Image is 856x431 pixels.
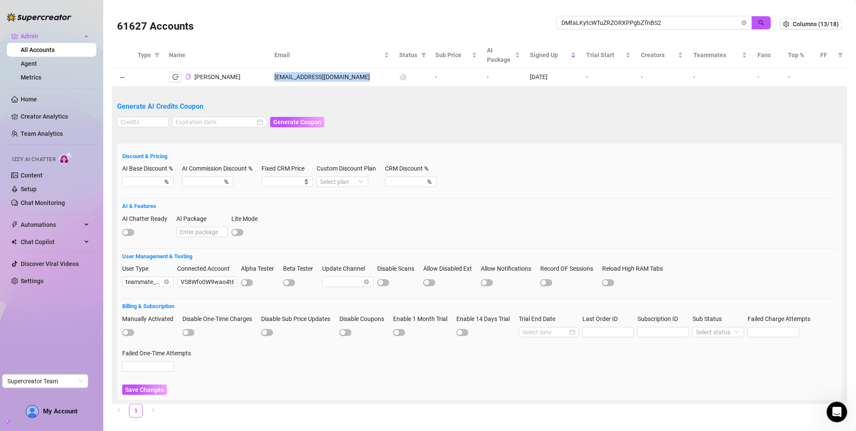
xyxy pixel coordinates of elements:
[122,302,837,311] h5: Billing & Subscription
[117,117,168,127] input: Credits
[129,404,142,417] a: 1
[283,264,319,273] label: Beta Tester
[693,50,740,60] span: Teammates
[693,73,695,80] span: -
[11,221,18,228] span: thunderbolt
[122,385,167,395] button: Save Changes
[7,13,71,21] img: logo-BBDzfeDw.svg
[21,260,79,267] a: Discover Viral Videos
[522,327,568,337] input: Trial End Date
[261,314,336,324] label: Disable Sub Price Updates
[194,73,240,80] span: [PERSON_NAME]
[641,50,676,60] span: Creators
[525,42,581,68] th: Signed Up
[182,164,258,173] label: AI Commission Discount %
[530,50,569,60] span: Signed Up
[423,279,435,286] button: Allow Disabled Ext
[377,264,420,273] label: Disable Scans
[21,96,37,103] a: Home
[752,42,783,68] th: Fans
[421,52,426,58] span: filter
[586,50,624,60] span: Trial Start
[122,164,179,173] label: AI Base Discount %
[138,50,151,60] span: Type
[122,202,837,211] h5: AI & Features
[838,52,843,58] span: filter
[636,42,688,68] th: Creators
[122,264,154,273] label: User Type
[164,279,169,284] span: close-circle
[487,46,513,64] span: AI Package
[231,229,243,236] button: Lite Mode
[269,42,394,68] th: Email
[112,404,126,418] button: left
[122,252,837,261] h5: User Management & Testing
[742,20,747,25] button: close-circle
[436,50,470,60] span: Sub Price
[126,277,170,287] span: teammate_owner
[456,329,468,336] button: Enable 14 Days Trial
[177,264,235,273] label: Connected Account
[456,314,515,324] label: Enable 14 Days Trial
[519,314,561,324] label: Trial End Date
[400,50,418,60] span: Status
[21,74,41,81] a: Metrics
[265,177,303,186] input: Fixed CRM Price
[154,52,160,58] span: filter
[339,329,351,336] button: Disable Coupons
[525,68,581,86] td: [DATE]
[21,130,63,137] a: Team Analytics
[26,406,38,418] img: AD_cMMTxCeTpmN1d5MnKJ1j-_uXZCpTKapSSqNGg4PyXtR_tCW7gZXTNmFz2tpVv9LSyNV7ff1CaS4f4q0HLYKULQOwoM5GQR...
[21,186,37,193] a: Setup
[540,264,599,273] label: Record OF Sessions
[146,404,160,418] li: Next Page
[153,49,161,61] span: filter
[21,60,37,67] a: Agent
[780,19,842,29] button: Columns (13/18)
[561,18,740,28] input: Search by UID / Name / Email / Creator Username
[783,68,815,86] td: -
[122,214,173,223] label: AI Chatter Ready
[273,119,321,125] span: Generate Coupon
[482,68,525,86] td: -
[748,314,816,324] label: Failed Charge Attempts
[393,314,453,324] label: Enable 1 Month Trial
[21,172,43,179] a: Content
[116,408,121,413] span: left
[21,29,82,43] span: Admin
[169,72,182,82] button: logout
[540,279,552,286] button: Record OF Sessions
[117,20,194,34] h3: 61627 Accounts
[481,264,537,273] label: Allow Notifications
[638,327,689,337] input: Subscription ID
[129,404,143,418] li: 1
[21,235,82,249] span: Chat Copilot
[385,164,434,173] label: CRM Discount %
[364,279,369,284] span: close-circle
[581,68,636,86] td: -
[7,375,83,388] span: Supercreator Team
[164,42,269,68] th: Name
[123,362,173,371] input: Failed One-Time Attempts
[59,152,72,165] img: AI Chatter
[637,314,684,324] label: Subscription ID
[185,74,191,79] span: copy
[172,74,179,80] span: logout
[820,50,834,60] span: FF
[11,239,17,245] img: Chat Copilot
[176,214,212,223] label: AI Package
[419,49,428,61] span: filter
[231,214,263,223] label: Lite Mode
[126,177,163,186] input: AI Base Discount %
[582,314,623,324] label: Last Order ID
[262,164,310,173] label: Fixed CRM Price
[602,264,668,273] label: Reload High RAM Tabs
[274,50,382,60] span: Email
[581,42,636,68] th: Trial Start
[182,314,258,324] label: Disable One-Time Charges
[283,279,295,286] button: Beta Tester
[388,177,425,186] input: CRM Discount %
[117,101,842,112] h5: Generate AI Credits Coupon
[752,68,783,86] td: -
